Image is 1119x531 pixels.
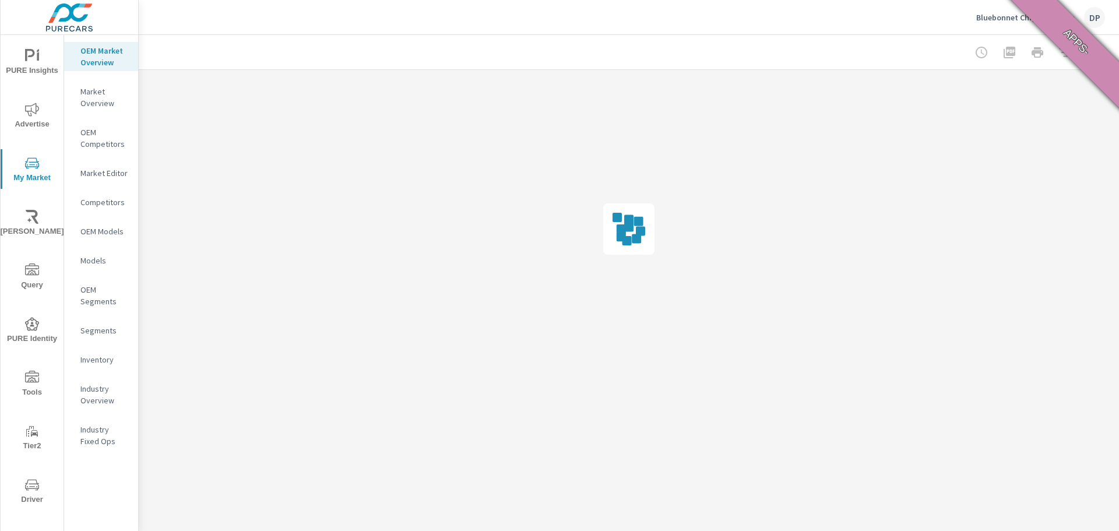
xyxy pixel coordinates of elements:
div: Segments [64,322,138,339]
span: My Market [4,156,60,185]
span: Advertise [4,103,60,131]
p: OEM Segments [80,284,129,307]
span: Driver [4,478,60,507]
div: OEM Competitors [64,124,138,153]
div: Models [64,252,138,269]
span: PURE Identity [4,317,60,346]
div: Industry Fixed Ops [64,421,138,450]
div: OEM Models [64,223,138,240]
span: [PERSON_NAME] [4,210,60,238]
p: Inventory [80,354,129,365]
div: Market Editor [64,164,138,182]
p: Models [80,255,129,266]
span: Query [4,263,60,292]
span: Tier2 [4,424,60,453]
p: Competitors [80,196,129,208]
p: Market Editor [80,167,129,179]
p: Industry Overview [80,383,129,406]
p: OEM Market Overview [80,45,129,68]
span: Tools [4,371,60,399]
div: DP [1084,7,1105,28]
div: Competitors [64,194,138,211]
div: Inventory [64,351,138,368]
p: Segments [80,325,129,336]
p: OEM Models [80,226,129,237]
p: Market Overview [80,86,129,109]
p: OEM Competitors [80,126,129,150]
p: Bluebonnet Chrysler Dodge [976,12,1075,23]
p: Industry Fixed Ops [80,424,129,447]
div: Industry Overview [64,380,138,409]
div: OEM Segments [64,281,138,310]
div: Market Overview [64,83,138,112]
div: OEM Market Overview [64,42,138,71]
span: PURE Insights [4,49,60,78]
